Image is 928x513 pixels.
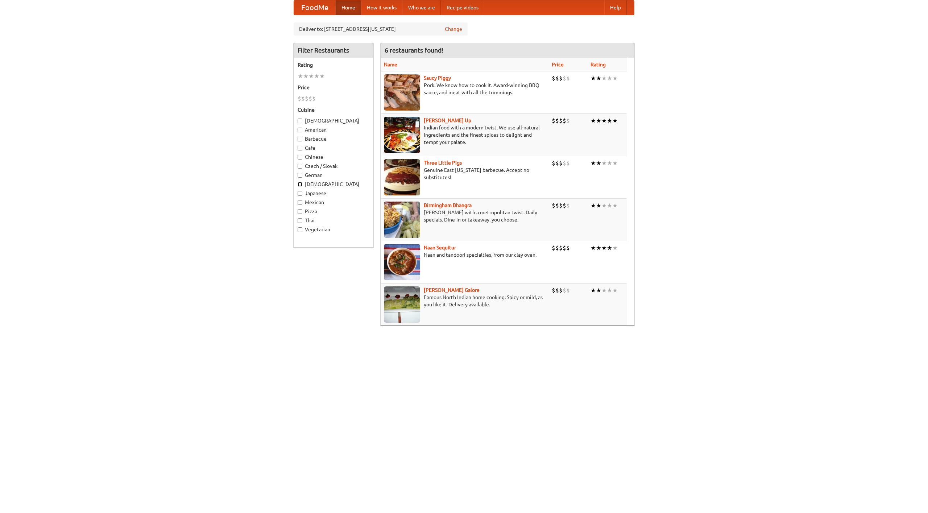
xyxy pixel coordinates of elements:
[384,117,420,153] img: curryup.jpg
[298,191,302,196] input: Japanese
[298,162,369,170] label: Czech / Slovak
[591,244,596,252] li: ★
[555,74,559,82] li: $
[319,72,325,80] li: ★
[555,286,559,294] li: $
[559,74,563,82] li: $
[298,126,369,133] label: American
[591,62,606,67] a: Rating
[555,244,559,252] li: $
[303,72,308,80] li: ★
[612,159,618,167] li: ★
[612,117,618,125] li: ★
[424,245,456,251] a: Naan Sequitur
[604,0,627,15] a: Help
[555,202,559,210] li: $
[298,190,369,197] label: Japanese
[384,251,546,258] p: Naan and tandoori specialties, from our clay oven.
[298,153,369,161] label: Chinese
[563,286,566,294] li: $
[298,226,369,233] label: Vegetarian
[336,0,361,15] a: Home
[384,159,420,195] img: littlepigs.jpg
[301,95,305,103] li: $
[563,117,566,125] li: $
[298,146,302,150] input: Cafe
[424,202,472,208] b: Birmingham Bhangra
[298,217,369,224] label: Thai
[552,74,555,82] li: $
[294,0,336,15] a: FoodMe
[596,117,601,125] li: ★
[298,173,302,178] input: German
[552,159,555,167] li: $
[607,286,612,294] li: ★
[559,117,563,125] li: $
[298,144,369,152] label: Cafe
[559,244,563,252] li: $
[601,74,607,82] li: ★
[441,0,484,15] a: Recipe videos
[294,22,468,36] div: Deliver to: [STREET_ADDRESS][US_STATE]
[552,62,564,67] a: Price
[552,202,555,210] li: $
[591,202,596,210] li: ★
[384,74,420,111] img: saucy.jpg
[298,182,302,187] input: [DEMOGRAPHIC_DATA]
[298,117,369,124] label: [DEMOGRAPHIC_DATA]
[559,159,563,167] li: $
[385,47,443,54] ng-pluralize: 6 restaurants found!
[596,286,601,294] li: ★
[298,84,369,91] h5: Price
[612,286,618,294] li: ★
[566,286,570,294] li: $
[298,200,302,205] input: Mexican
[552,244,555,252] li: $
[555,117,559,125] li: $
[298,227,302,232] input: Vegetarian
[612,74,618,82] li: ★
[559,202,563,210] li: $
[308,95,312,103] li: $
[298,171,369,179] label: German
[298,119,302,123] input: [DEMOGRAPHIC_DATA]
[552,117,555,125] li: $
[612,202,618,210] li: ★
[298,106,369,113] h5: Cuisine
[601,244,607,252] li: ★
[566,202,570,210] li: $
[298,128,302,132] input: American
[566,159,570,167] li: $
[563,202,566,210] li: $
[601,159,607,167] li: ★
[601,202,607,210] li: ★
[591,286,596,294] li: ★
[424,75,451,81] a: Saucy Piggy
[298,218,302,223] input: Thai
[591,159,596,167] li: ★
[298,72,303,80] li: ★
[298,164,302,169] input: Czech / Slovak
[384,294,546,308] p: Famous North Indian home cooking. Spicy or mild, as you like it. Delivery available.
[308,72,314,80] li: ★
[591,74,596,82] li: ★
[424,287,480,293] a: [PERSON_NAME] Galore
[424,117,471,123] a: [PERSON_NAME] Up
[607,117,612,125] li: ★
[591,117,596,125] li: ★
[612,244,618,252] li: ★
[563,74,566,82] li: $
[601,286,607,294] li: ★
[601,117,607,125] li: ★
[607,244,612,252] li: ★
[563,244,566,252] li: $
[384,209,546,223] p: [PERSON_NAME] with a metropolitan twist. Daily specials. Dine-in or takeaway, you choose.
[384,166,546,181] p: Genuine East [US_STATE] barbecue. Accept no substitutes!
[384,82,546,96] p: Pork. We know how to cook it. Award-winning BBQ sauce, and meat with all the trimmings.
[384,286,420,323] img: currygalore.jpg
[384,202,420,238] img: bhangra.jpg
[559,286,563,294] li: $
[298,209,302,214] input: Pizza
